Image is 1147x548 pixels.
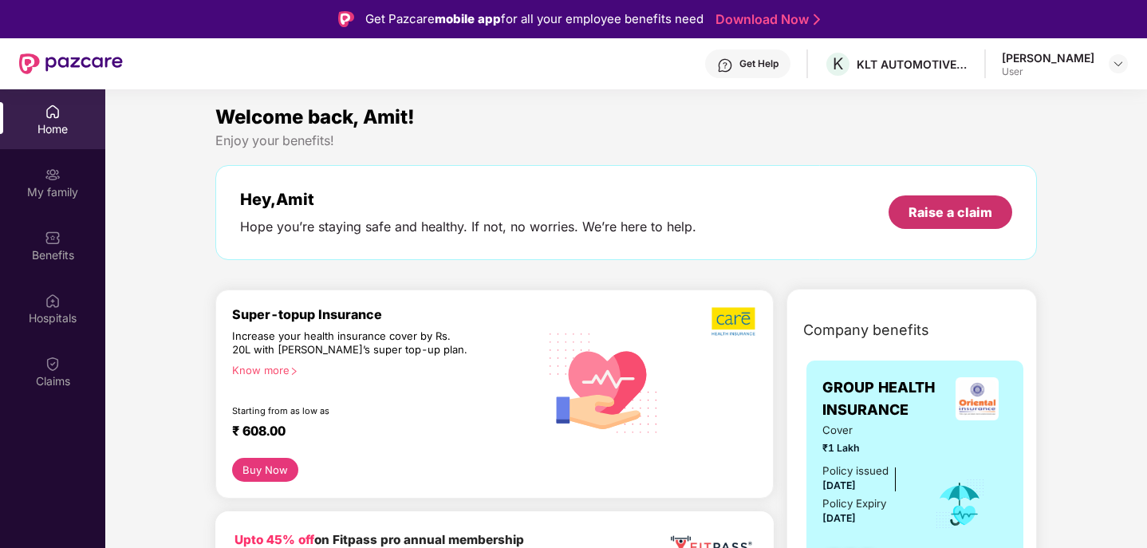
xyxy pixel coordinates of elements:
div: Raise a claim [909,203,992,221]
div: Super-topup Insurance [232,306,538,322]
span: right [290,367,298,376]
div: [PERSON_NAME] [1002,50,1094,65]
span: Welcome back, Amit! [215,105,415,128]
div: Policy Expiry [822,495,886,512]
img: svg+xml;base64,PHN2ZyBpZD0iSG9tZSIgeG1sbnM9Imh0dHA6Ly93d3cudzMub3JnLzIwMDAvc3ZnIiB3aWR0aD0iMjAiIG... [45,104,61,120]
div: Get Help [739,57,778,70]
span: Company benefits [803,319,929,341]
button: Buy Now [232,458,298,482]
div: ₹ 608.00 [232,423,522,442]
img: b5dec4f62d2307b9de63beb79f102df3.png [711,306,757,337]
div: Hey, Amit [240,190,696,209]
div: KLT AUTOMOTIVE AND TUBULAR PRODUCTS LTD [857,57,968,72]
img: svg+xml;base64,PHN2ZyBpZD0iSG9zcGl0YWxzIiB4bWxucz0iaHR0cDovL3d3dy53My5vcmcvMjAwMC9zdmciIHdpZHRoPS... [45,293,61,309]
a: Download Now [715,11,815,28]
div: Get Pazcare for all your employee benefits need [365,10,704,29]
div: Enjoy your benefits! [215,132,1038,149]
img: Stroke [814,11,820,28]
img: svg+xml;base64,PHN2ZyBpZD0iQ2xhaW0iIHhtbG5zPSJodHRwOi8vd3d3LnczLm9yZy8yMDAwL3N2ZyIgd2lkdGg9IjIwIi... [45,356,61,372]
img: svg+xml;base64,PHN2ZyBpZD0iQmVuZWZpdHMiIHhtbG5zPSJodHRwOi8vd3d3LnczLm9yZy8yMDAwL3N2ZyIgd2lkdGg9Ij... [45,230,61,246]
img: icon [934,478,986,530]
img: svg+xml;base64,PHN2ZyBpZD0iSGVscC0zMngzMiIgeG1sbnM9Imh0dHA6Ly93d3cudzMub3JnLzIwMDAvc3ZnIiB3aWR0aD... [717,57,733,73]
img: svg+xml;base64,PHN2ZyB3aWR0aD0iMjAiIGhlaWdodD0iMjAiIHZpZXdCb3g9IjAgMCAyMCAyMCIgZmlsbD0ibm9uZSIgeG... [45,167,61,183]
img: svg+xml;base64,PHN2ZyBpZD0iRHJvcGRvd24tMzJ4MzIiIHhtbG5zPSJodHRwOi8vd3d3LnczLm9yZy8yMDAwL3N2ZyIgd2... [1112,57,1125,70]
img: svg+xml;base64,PHN2ZyB4bWxucz0iaHR0cDovL3d3dy53My5vcmcvMjAwMC9zdmciIHhtbG5zOnhsaW5rPSJodHRwOi8vd3... [538,315,670,448]
div: Starting from as low as [232,405,471,416]
strong: mobile app [435,11,501,26]
span: [DATE] [822,512,856,524]
span: ₹1 Lakh [822,440,912,455]
img: Logo [338,11,354,27]
div: Know more [232,364,529,375]
b: Upto 45% off [235,532,314,547]
img: insurerLogo [956,377,999,420]
div: Policy issued [822,463,889,479]
img: New Pazcare Logo [19,53,123,74]
span: Cover [822,422,912,439]
span: K [833,54,843,73]
span: [DATE] [822,479,856,491]
span: GROUP HEALTH INSURANCE [822,377,946,422]
div: Increase your health insurance cover by Rs. 20L with [PERSON_NAME]’s super top-up plan. [232,329,470,357]
div: User [1002,65,1094,78]
div: Hope you’re staying safe and healthy. If not, no worries. We’re here to help. [240,219,696,235]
